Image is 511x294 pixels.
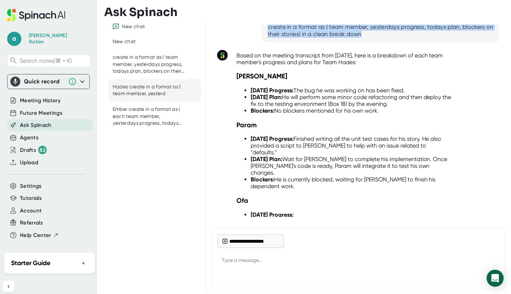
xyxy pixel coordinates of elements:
[251,156,451,176] li: Wait for [PERSON_NAME] to complete his implementation. Once [PERSON_NAME]'s code is ready, Param ...
[20,134,39,142] button: Agents
[20,121,52,129] button: Ask Spinach
[20,231,59,239] button: Help Center
[251,87,451,94] li: The bug he was working on has been fixed.
[268,24,494,38] div: create in a format as ( team member, yesterdays progress, todays plan, blockers on their stories)...
[7,32,21,46] span: a
[251,176,274,183] strong: Blockers:
[251,94,282,100] strong: [DATE] Plan:
[20,231,51,239] span: Help Center
[113,83,186,97] div: Hades create in a format as ( team member, yesterd
[20,219,43,227] button: Referrals
[79,258,88,268] button: +
[113,54,186,75] div: create in a format as ( team member, yesterdays progress, todays plan, blockers on their stories)...
[20,194,42,202] button: Tutorials
[20,146,47,154] button: Drafts 82
[251,135,451,156] li: Finished writing all the unit test cases for his story. He also provided a script to [PERSON_NAME...
[3,281,14,292] button: Collapse sidebar
[251,135,293,142] strong: [DATE] Progress:
[11,258,50,268] h2: Starter Guide
[10,74,87,89] div: Quick record
[113,106,186,127] div: Ember create in a format as ( each team member, yesterdays progress, todays plan, blockers on the...
[486,269,499,282] div: Send message
[20,57,88,64] span: Search notes (⌘ + K)
[113,38,136,45] div: New chat
[20,182,42,190] button: Settings
[104,5,178,19] h3: Ask Spinach
[20,207,42,215] button: Account
[251,87,293,94] strong: [DATE] Progress:
[24,78,65,85] div: Quick record
[251,176,451,190] li: He is currently blocked, waiting for [PERSON_NAME] to finish his dependent work.
[20,159,38,167] button: Upload
[487,270,504,287] div: Open Intercom Messenger
[251,107,274,114] strong: Blockers:
[20,146,47,154] div: Drafts
[38,146,47,154] div: 82
[251,211,293,218] strong: [DATE] Progress:
[236,196,248,205] strong: Ofa
[251,107,451,114] li: No blockers mentioned for his own work.
[29,32,82,45] div: Abdul Rahim
[20,109,62,117] button: Future Meetings
[251,156,282,163] strong: [DATE] Plan:
[236,52,451,66] p: Based on the meeting transcript from [DATE], here is a breakdown of each team member's progress a...
[236,72,287,80] strong: [PERSON_NAME]
[251,94,451,107] li: He will perform some minor code refactoring and then deploy the fix to the testing environment (B...
[20,97,61,105] button: Meeting History
[236,121,257,129] strong: Param
[122,24,145,30] div: New chat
